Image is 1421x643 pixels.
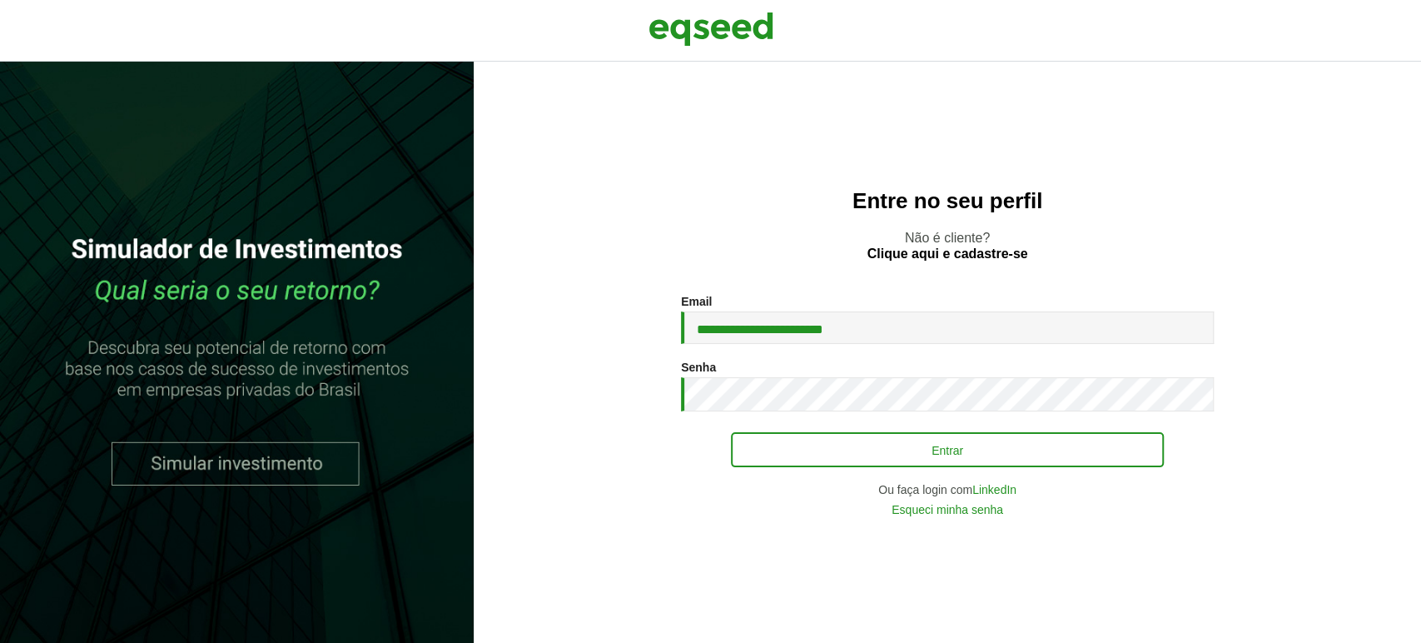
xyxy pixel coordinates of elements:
a: Esqueci minha senha [892,504,1003,516]
a: Clique aqui e cadastre-se [867,247,1028,261]
label: Senha [681,361,716,373]
h2: Entre no seu perfil [507,189,1388,213]
a: LinkedIn [972,484,1016,496]
div: Ou faça login com [681,484,1214,496]
button: Entrar [731,432,1164,467]
p: Não é cliente? [507,230,1388,262]
label: Email [681,296,712,307]
img: EqSeed Logo [648,8,773,50]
